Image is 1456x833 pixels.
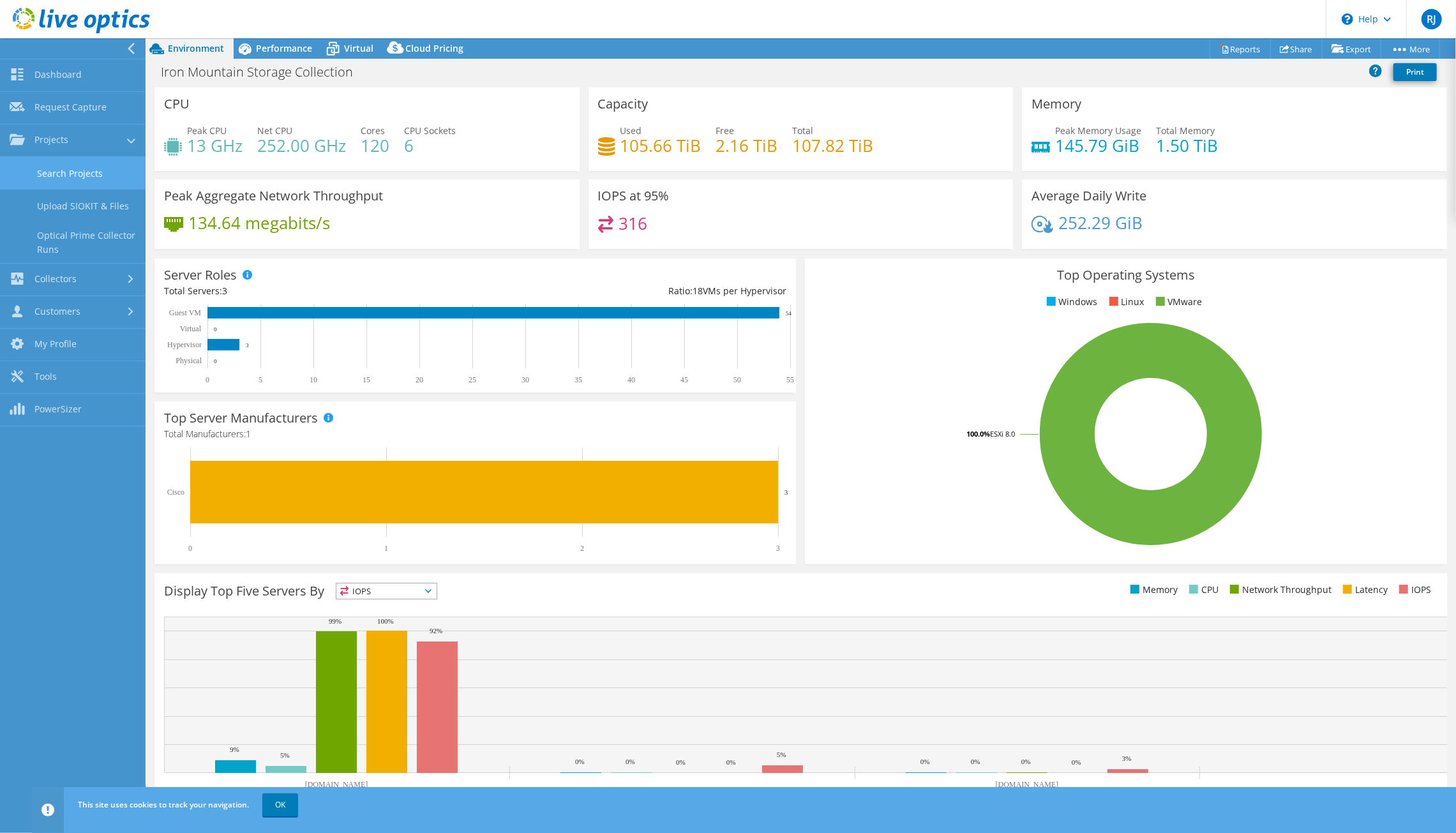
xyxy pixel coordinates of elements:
[230,746,239,753] text: 9%
[310,375,317,384] text: 10
[164,411,318,425] h3: Top Server Manufacturers
[1106,295,1145,309] li: Linux
[430,627,442,634] text: 92%
[404,139,456,153] h4: 6
[404,124,456,137] span: CPU Sockets
[1072,758,1081,766] text: 0%
[257,139,346,153] h4: 252.00 GHz
[1021,758,1031,765] text: 0%
[1156,124,1215,137] span: Total Memory
[1340,583,1388,597] li: Latency
[164,268,237,282] h3: Server Roles
[1055,124,1141,137] span: Peak Memory Usage
[1032,189,1146,203] h3: Average Daily Write
[680,375,688,384] text: 45
[361,124,385,137] span: Cores
[416,375,423,384] text: 20
[793,139,874,153] h4: 107.82 TiB
[793,124,814,137] span: Total
[990,429,1015,439] tspan: ESXi 8.0
[1322,39,1381,59] a: Export
[256,42,312,54] span: Performance
[1381,39,1440,59] a: More
[1270,39,1323,59] a: Share
[1422,9,1442,29] span: RJ
[1127,583,1178,597] li: Memory
[344,42,373,54] span: Virtual
[1044,295,1098,309] li: Windows
[776,544,780,553] text: 3
[676,758,686,766] text: 0%
[693,285,703,297] span: 18
[164,427,786,441] h4: Total Manufacturers:
[996,780,1059,789] text: [DOMAIN_NAME]
[626,758,635,765] text: 0%
[1055,139,1141,153] h4: 145.79 GiB
[814,268,1437,282] h3: Top Operating Systems
[363,375,370,384] text: 15
[580,544,584,553] text: 2
[726,758,736,766] text: 0%
[716,124,735,137] span: Free
[716,139,778,153] h4: 2.16 TiB
[1186,583,1219,597] li: CPU
[574,375,582,384] text: 35
[187,124,227,137] span: Peak CPU
[262,793,298,816] a: OK
[164,189,383,203] h3: Peak Aggregate Network Throughput
[180,324,202,333] text: Virtual
[469,375,476,384] text: 25
[1156,139,1218,153] h4: 1.50 TiB
[222,285,227,297] span: 3
[966,429,990,439] tspan: 100.0%
[188,544,192,553] text: 0
[257,124,292,137] span: Net CPU
[164,97,190,111] h3: CPU
[78,799,249,810] span: This site uses cookies to track your navigation.
[784,488,788,496] text: 3
[1210,39,1271,59] a: Reports
[786,310,792,317] text: 54
[168,42,224,54] span: Environment
[167,488,184,497] text: Cisco
[1032,97,1081,111] h3: Memory
[187,139,243,153] h4: 13 GHz
[1058,216,1143,230] h4: 252.29 GiB
[405,42,463,54] span: Cloud Pricing
[786,375,794,384] text: 55
[214,358,217,364] text: 0
[522,375,529,384] text: 30
[280,751,290,759] text: 5%
[361,139,389,153] h4: 120
[246,342,249,349] text: 3
[336,583,437,599] span: IOPS
[1393,63,1437,81] a: Print
[259,375,262,384] text: 5
[627,375,635,384] text: 40
[598,97,649,111] h3: Capacity
[169,308,201,317] text: Guest VM
[777,751,786,758] text: 5%
[575,758,585,765] text: 0%
[164,284,476,298] div: Total Servers:
[377,617,394,625] text: 100%
[971,758,980,765] text: 0%
[305,780,368,789] text: [DOMAIN_NAME]
[733,375,741,384] text: 50
[214,326,217,333] text: 0
[1342,13,1353,25] svg: \n
[167,340,202,349] text: Hypervisor
[620,139,702,153] h4: 105.66 TiB
[619,216,647,230] h4: 316
[188,216,330,230] h4: 134.64 megabits/s
[1122,754,1132,762] text: 3%
[176,356,202,365] text: Physical
[1153,295,1203,309] li: VMware
[920,758,930,765] text: 0%
[620,124,642,137] span: Used
[1396,583,1431,597] li: IOPS
[598,189,670,203] h3: IOPS at 95%
[206,375,209,384] text: 0
[1227,583,1332,597] li: Network Throughput
[384,544,388,553] text: 1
